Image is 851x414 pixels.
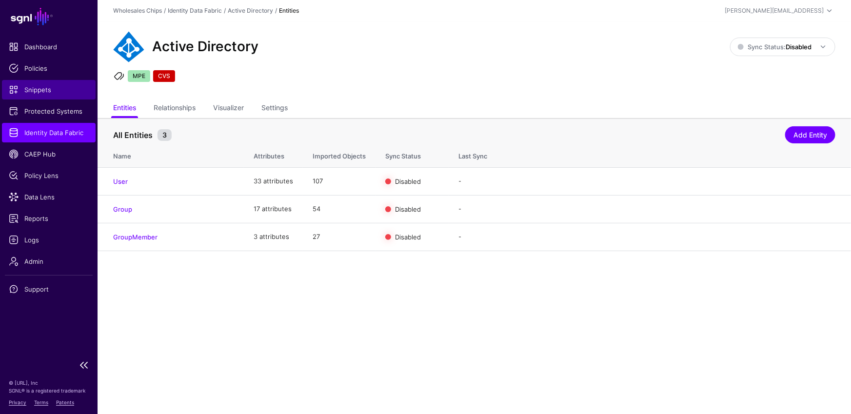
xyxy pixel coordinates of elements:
[9,42,89,52] span: Dashboard
[9,149,89,159] span: CAEP Hub
[9,284,89,294] span: Support
[261,99,288,118] a: Settings
[303,167,376,195] td: 107
[279,7,299,14] strong: Entities
[303,142,376,167] th: Imported Objects
[9,256,89,266] span: Admin
[98,142,244,167] th: Name
[158,129,172,141] small: 3
[128,70,150,82] span: MPE
[9,235,89,245] span: Logs
[9,85,89,95] span: Snippets
[244,195,303,223] td: 17 attributes
[303,223,376,251] td: 27
[458,177,461,185] app-datasources-item-entities-syncstatus: -
[113,31,144,62] img: svg+xml;base64,PHN2ZyB4bWxucz0iaHR0cDovL3d3dy53My5vcmcvMjAwMC9zdmciIHhtbG5zOnhsaW5rPSJodHRwOi8vd3...
[2,123,96,142] a: Identity Data Fabric
[9,379,89,387] p: © [URL], Inc
[9,192,89,202] span: Data Lens
[9,171,89,180] span: Policy Lens
[738,43,811,51] span: Sync Status:
[2,209,96,228] a: Reports
[162,6,168,15] div: /
[458,233,461,240] app-datasources-item-entities-syncstatus: -
[213,99,244,118] a: Visualizer
[34,399,48,405] a: Terms
[244,167,303,195] td: 33 attributes
[113,7,162,14] a: Wholesales Chips
[303,195,376,223] td: 54
[2,59,96,78] a: Policies
[111,129,155,141] span: All Entities
[6,6,92,27] a: SGNL
[785,126,835,143] a: Add Entity
[2,37,96,57] a: Dashboard
[228,7,273,14] a: Active Directory
[2,101,96,121] a: Protected Systems
[2,80,96,99] a: Snippets
[222,6,228,15] div: /
[2,230,96,250] a: Logs
[376,142,449,167] th: Sync Status
[152,39,258,55] h2: Active Directory
[725,6,824,15] div: [PERSON_NAME][EMAIL_ADDRESS]
[9,106,89,116] span: Protected Systems
[2,252,96,271] a: Admin
[786,43,811,51] strong: Disabled
[113,177,128,185] a: User
[113,205,132,213] a: Group
[168,7,222,14] a: Identity Data Fabric
[395,205,421,213] span: Disabled
[9,399,26,405] a: Privacy
[113,99,136,118] a: Entities
[449,142,851,167] th: Last Sync
[2,187,96,207] a: Data Lens
[273,6,279,15] div: /
[395,177,421,185] span: Disabled
[9,128,89,138] span: Identity Data Fabric
[458,205,461,213] app-datasources-item-entities-syncstatus: -
[113,233,158,241] a: GroupMember
[56,399,74,405] a: Patents
[153,70,175,82] span: CVS
[2,166,96,185] a: Policy Lens
[244,223,303,251] td: 3 attributes
[154,99,196,118] a: Relationships
[244,142,303,167] th: Attributes
[9,214,89,223] span: Reports
[2,144,96,164] a: CAEP Hub
[9,63,89,73] span: Policies
[9,387,89,394] p: SGNL® is a registered trademark
[395,233,421,241] span: Disabled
